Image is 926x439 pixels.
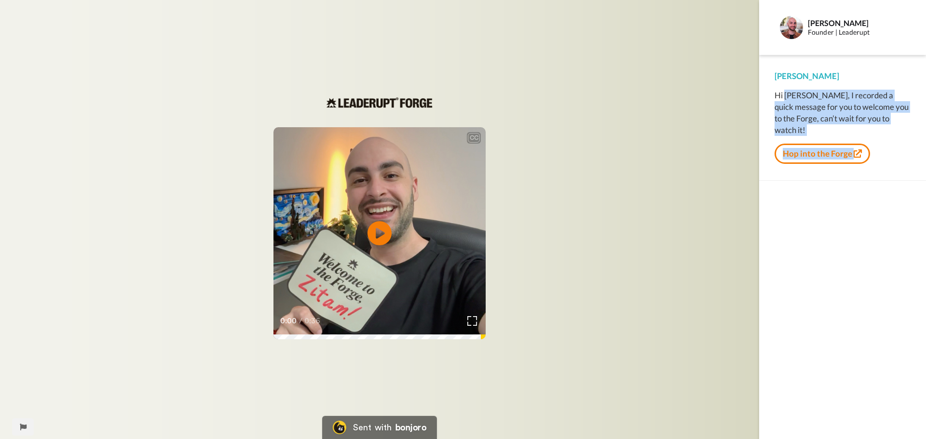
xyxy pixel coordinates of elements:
a: Bonjoro LogoSent withbonjoro [322,416,437,439]
div: bonjoro [395,423,426,432]
span: 0:00 [280,315,297,327]
div: Founder | Leaderupt [808,28,910,37]
div: Sent with [353,423,392,432]
img: 9e64dc9d-f57f-4024-8b15-c5e25a420067 [327,97,433,108]
span: / [299,315,302,327]
div: CC [468,133,480,143]
img: Profile Image [780,16,803,39]
img: Full screen [467,316,477,326]
div: [PERSON_NAME] [808,18,910,27]
img: Bonjoro Logo [333,421,346,434]
a: Hop into the Forge [775,144,870,164]
div: [PERSON_NAME] [775,70,911,82]
div: Hi [PERSON_NAME], I recorded a quick message for you to welcome you to the Forge, can’t wait for ... [775,90,911,136]
span: 0:36 [304,315,321,327]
